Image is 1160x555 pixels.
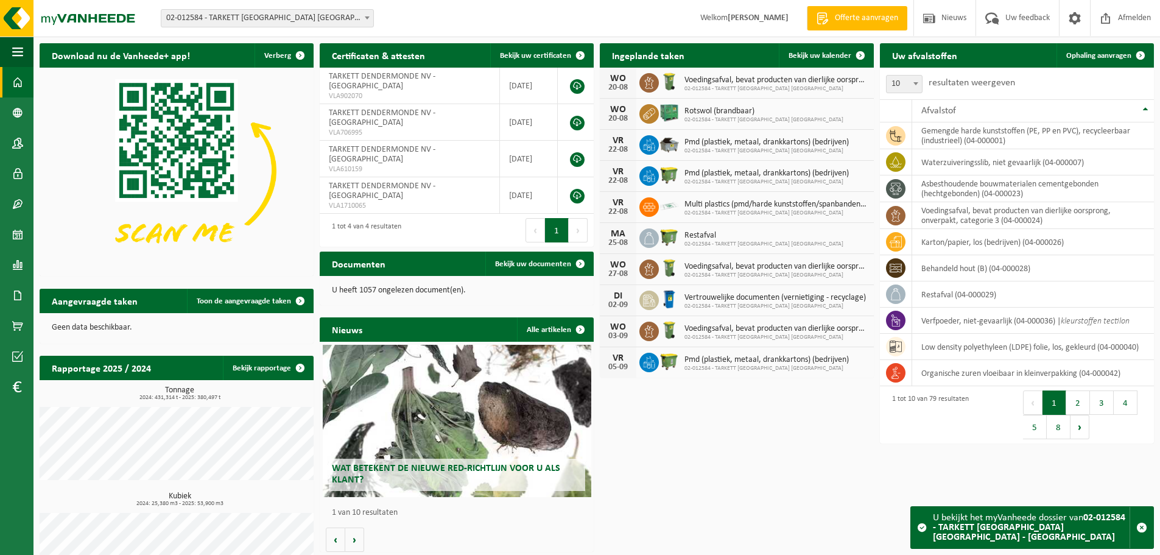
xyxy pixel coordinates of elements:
[912,175,1154,202] td: asbesthoudende bouwmaterialen cementgebonden (hechtgebonden) (04-000023)
[789,52,851,60] span: Bekijk uw kalender
[684,262,868,272] span: Voedingsafval, bevat producten van dierlijke oorsprong, onverpakt, categorie 3
[606,83,630,92] div: 20-08
[46,386,314,401] h3: Tonnage
[684,210,868,217] span: 02-012584 - TARKETT [GEOGRAPHIC_DATA] [GEOGRAPHIC_DATA]
[933,513,1125,542] strong: 02-012584 - TARKETT [GEOGRAPHIC_DATA] [GEOGRAPHIC_DATA] - [GEOGRAPHIC_DATA]
[807,6,907,30] a: Offerte aanvragen
[329,201,490,211] span: VLA1710065
[40,68,314,274] img: Download de VHEPlus App
[187,289,312,313] a: Toon de aangevraagde taken
[684,303,866,310] span: 02-012584 - TARKETT [GEOGRAPHIC_DATA] [GEOGRAPHIC_DATA]
[684,231,843,241] span: Restafval
[161,10,373,27] span: 02-012584 - TARKETT DENDERMONDE NV - DENDERMONDE
[161,9,374,27] span: 02-012584 - TARKETT DENDERMONDE NV - DENDERMONDE
[46,501,314,507] span: 2024: 25,380 m3 - 2025: 53,900 m3
[606,291,630,301] div: DI
[684,293,866,303] span: Vertrouwelijke documenten (vernietiging - recyclage)
[606,208,630,216] div: 22-08
[659,71,680,92] img: WB-0140-HPE-GN-50
[606,363,630,372] div: 05-09
[606,167,630,177] div: VR
[223,356,312,380] a: Bekijk rapportage
[684,365,849,372] span: 02-012584 - TARKETT [GEOGRAPHIC_DATA] [GEOGRAPHIC_DATA]
[659,196,680,216] img: LP-SK-00500-LPE-16
[52,323,301,332] p: Geen data beschikbaar.
[495,260,571,268] span: Bekijk uw documenten
[329,91,490,101] span: VLA902070
[606,332,630,341] div: 03-09
[1066,52,1131,60] span: Ophaling aanvragen
[659,164,680,185] img: WB-1100-HPE-GN-50
[329,145,435,164] span: TARKETT DENDERMONDE NV - [GEOGRAPHIC_DATA]
[684,179,849,186] span: 02-012584 - TARKETT [GEOGRAPHIC_DATA] [GEOGRAPHIC_DATA]
[912,281,1154,308] td: restafval (04-000029)
[485,252,592,276] a: Bekijk uw documenten
[912,229,1154,255] td: karton/papier, los (bedrijven) (04-000026)
[329,108,435,127] span: TARKETT DENDERMONDE NV - [GEOGRAPHIC_DATA]
[684,334,868,341] span: 02-012584 - TARKETT [GEOGRAPHIC_DATA] [GEOGRAPHIC_DATA]
[912,308,1154,334] td: verfpoeder, niet-gevaarlijk (04-000036) |
[1023,415,1047,439] button: 5
[606,115,630,123] div: 20-08
[345,528,364,552] button: Volgende
[684,76,868,85] span: Voedingsafval, bevat producten van dierlijke oorsprong, onverpakt, categorie 3
[46,492,314,507] h3: Kubiek
[606,322,630,332] div: WO
[606,239,630,247] div: 25-08
[606,353,630,363] div: VR
[332,509,588,517] p: 1 van 10 resultaten
[500,141,558,177] td: [DATE]
[929,78,1015,88] label: resultaten weergeven
[606,74,630,83] div: WO
[659,227,680,247] img: WB-1100-HPE-GN-50
[659,320,680,341] img: WB-0140-HPE-GN-50
[329,72,435,91] span: TARKETT DENDERMONDE NV - [GEOGRAPHIC_DATA]
[684,241,843,248] span: 02-012584 - TARKETT [GEOGRAPHIC_DATA] [GEOGRAPHIC_DATA]
[545,218,569,242] button: 1
[490,43,592,68] a: Bekijk uw certificaten
[933,507,1130,548] div: U bekijkt het myVanheede dossier van
[684,200,868,210] span: Multi plastics (pmd/harde kunststoffen/spanbanden/eps/folie naturel/folie gemeng...
[1042,391,1066,415] button: 1
[323,345,591,497] a: Wat betekent de nieuwe RED-richtlijn voor u als klant?
[255,43,312,68] button: Verberg
[684,324,868,334] span: Voedingsafval, bevat producten van dierlijke oorsprong, onverpakt, categorie 3
[684,355,849,365] span: Pmd (plastiek, metaal, drankkartons) (bedrijven)
[606,260,630,270] div: WO
[500,177,558,214] td: [DATE]
[1114,391,1137,415] button: 4
[332,464,560,485] span: Wat betekent de nieuwe RED-richtlijn voor u als klant?
[320,317,374,341] h2: Nieuws
[329,164,490,174] span: VLA610159
[500,68,558,104] td: [DATE]
[684,138,849,147] span: Pmd (plastiek, metaal, drankkartons) (bedrijven)
[329,182,435,200] span: TARKETT DENDERMONDE NV - [GEOGRAPHIC_DATA]
[912,149,1154,175] td: waterzuiveringsslib, niet gevaarlijk (04-000007)
[332,286,582,295] p: U heeft 1057 ongelezen document(en).
[517,317,592,342] a: Alle artikelen
[659,258,680,278] img: WB-0140-HPE-GN-50
[684,85,868,93] span: 02-012584 - TARKETT [GEOGRAPHIC_DATA] [GEOGRAPHIC_DATA]
[606,146,630,154] div: 22-08
[326,217,401,244] div: 1 tot 4 van 4 resultaten
[606,105,630,115] div: WO
[1061,317,1130,326] i: kleurstoffen tectilon
[600,43,697,67] h2: Ingeplande taken
[1023,391,1042,415] button: Previous
[921,106,956,116] span: Afvalstof
[606,229,630,239] div: MA
[887,76,922,93] span: 10
[832,12,901,24] span: Offerte aanvragen
[659,289,680,309] img: WB-0240-HPE-BE-09
[329,128,490,138] span: VLA706995
[569,218,588,242] button: Next
[1070,415,1089,439] button: Next
[912,360,1154,386] td: organische zuren vloeibaar in kleinverpakking (04-000042)
[912,122,1154,149] td: gemengde harde kunststoffen (PE, PP en PVC), recycleerbaar (industrieel) (04-000001)
[40,43,202,67] h2: Download nu de Vanheede+ app!
[197,297,291,305] span: Toon de aangevraagde taken
[46,395,314,401] span: 2024: 431,314 t - 2025: 380,497 t
[912,255,1154,281] td: behandeld hout (B) (04-000028)
[659,102,680,123] img: PB-HB-1400-HPE-GN-01
[886,389,969,440] div: 1 tot 10 van 79 resultaten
